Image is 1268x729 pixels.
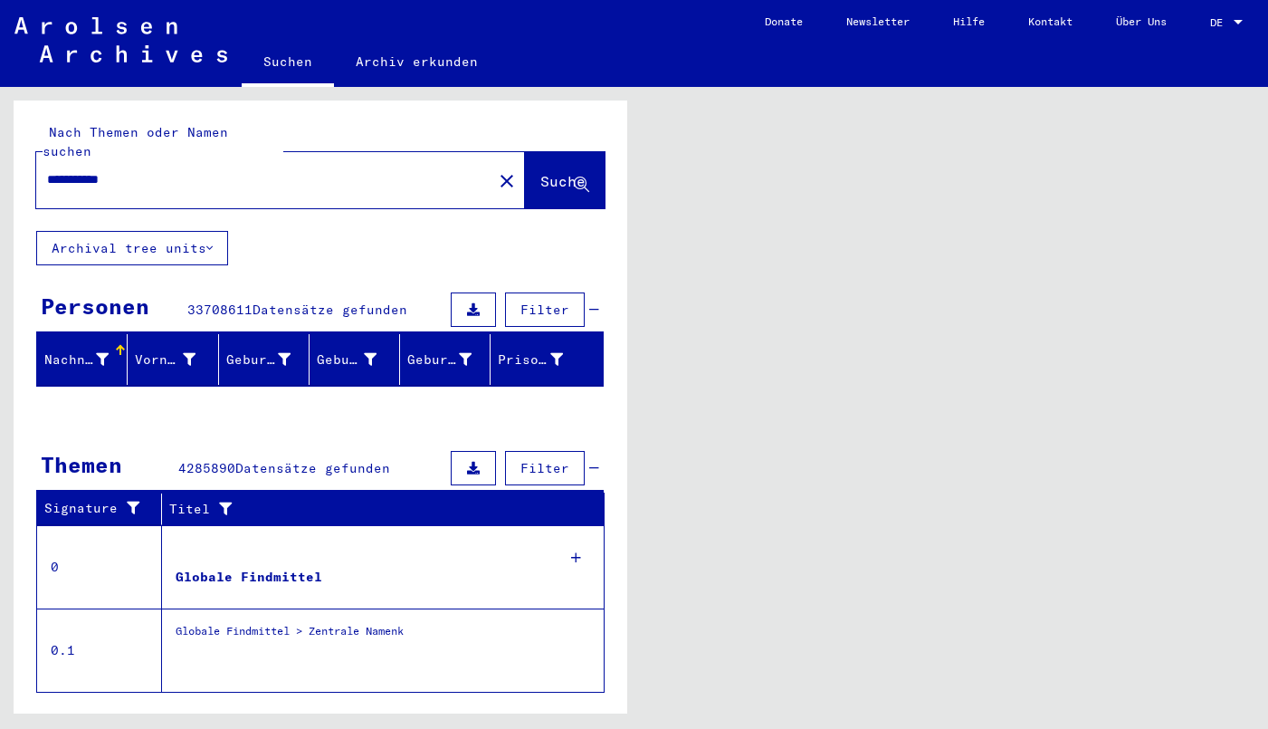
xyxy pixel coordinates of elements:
[242,40,334,87] a: Suchen
[44,494,166,523] div: Signature
[128,334,218,385] mat-header-cell: Vorname
[178,460,235,476] span: 4285890
[334,40,500,83] a: Archiv erkunden
[37,334,128,385] mat-header-cell: Nachname
[400,334,491,385] mat-header-cell: Geburtsdatum
[43,124,228,159] mat-label: Nach Themen oder Namen suchen
[176,623,404,648] div: Globale Findmittel > Zentrale Namenk
[491,334,602,385] mat-header-cell: Prisoner #
[520,302,569,318] span: Filter
[317,350,377,369] div: Geburt‏
[1210,16,1230,29] span: DE
[219,334,310,385] mat-header-cell: Geburtsname
[169,494,586,523] div: Titel
[44,499,148,518] div: Signature
[226,350,291,369] div: Geburtsname
[44,345,131,374] div: Nachname
[187,302,253,318] span: 33708611
[505,293,585,327] button: Filter
[525,152,605,208] button: Suche
[407,345,494,374] div: Geburtsdatum
[520,460,569,476] span: Filter
[496,170,518,192] mat-icon: close
[169,500,568,519] div: Titel
[317,345,399,374] div: Geburt‏
[498,350,562,369] div: Prisoner #
[37,609,162,692] td: 0.1
[540,172,586,190] span: Suche
[44,350,109,369] div: Nachname
[226,345,313,374] div: Geburtsname
[310,334,400,385] mat-header-cell: Geburt‏
[176,568,322,587] div: Globale Findmittel
[253,302,407,318] span: Datensätze gefunden
[41,290,149,322] div: Personen
[505,451,585,485] button: Filter
[489,162,525,198] button: Clear
[235,460,390,476] span: Datensätze gefunden
[41,448,122,481] div: Themen
[36,231,228,265] button: Archival tree units
[498,345,585,374] div: Prisoner #
[37,525,162,609] td: 0
[135,350,195,369] div: Vorname
[135,345,217,374] div: Vorname
[407,350,472,369] div: Geburtsdatum
[14,17,227,62] img: Arolsen_neg.svg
